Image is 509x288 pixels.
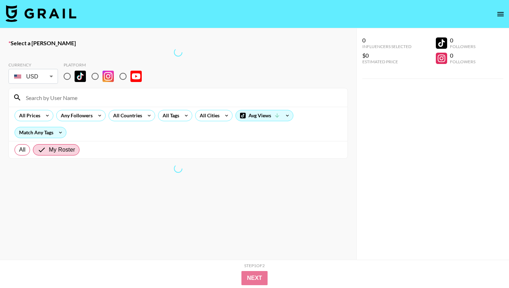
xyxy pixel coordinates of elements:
div: Avg Views [236,110,293,121]
div: 0 [450,37,475,44]
img: YouTube [130,71,142,82]
span: My Roster [49,146,75,154]
div: Platform [64,62,147,67]
div: Influencers Selected [362,44,411,49]
div: All Tags [158,110,181,121]
div: Followers [450,59,475,64]
div: Currency [8,62,58,67]
img: TikTok [75,71,86,82]
div: All Cities [195,110,221,121]
div: 0 [450,52,475,59]
span: All [19,146,25,154]
div: $0 [362,52,411,59]
div: 0 [362,37,411,44]
button: Next [241,271,268,285]
img: Instagram [103,71,114,82]
div: USD [10,70,57,83]
div: Any Followers [57,110,94,121]
span: Refreshing talent, clients, lists, bookers, countries, tags, cities, talent, talent... [173,47,183,57]
div: Estimated Price [362,59,411,64]
span: Refreshing talent, clients, lists, bookers, countries, tags, cities, talent, talent... [173,164,183,173]
div: All Countries [109,110,144,121]
div: Followers [450,44,475,49]
div: Match Any Tags [15,127,66,138]
button: open drawer [493,7,508,21]
div: Step 1 of 2 [244,263,265,268]
div: All Prices [15,110,42,121]
img: Grail Talent [6,5,76,22]
label: Select a [PERSON_NAME] [8,40,348,47]
input: Search by User Name [22,92,343,103]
